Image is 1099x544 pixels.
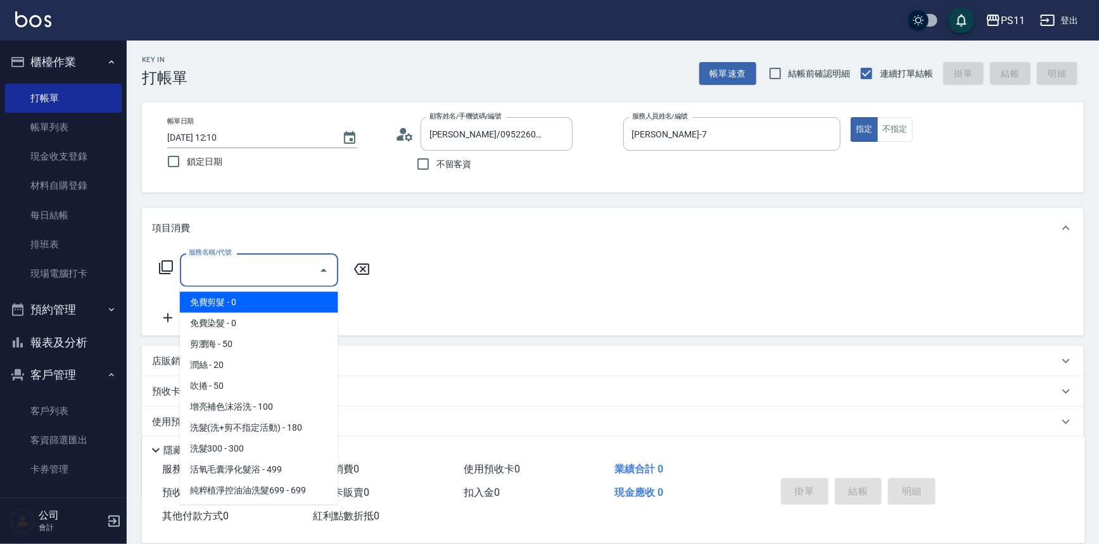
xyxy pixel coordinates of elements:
h5: 公司 [39,509,103,522]
a: 卡券管理 [5,455,122,484]
a: 現金收支登錄 [5,142,122,171]
a: 每日結帳 [5,201,122,230]
button: Choose date, selected date is 2025-10-04 [334,123,365,153]
p: 使用預收卡 [152,415,200,429]
span: 潤絲 - 20 [180,355,338,376]
button: 預約管理 [5,293,122,326]
span: 免費染髮 - 0 [180,313,338,334]
p: 項目消費 [152,222,190,235]
button: 不指定 [877,117,913,142]
h3: 打帳單 [142,69,187,87]
div: PS11 [1001,13,1025,28]
span: 不留客資 [436,158,472,171]
span: 增亮補色沫浴洗 - 100 [180,396,338,417]
p: 會計 [39,522,103,533]
button: 行銷工具 [5,490,122,522]
span: 免費剪髮 - 0 [180,292,338,313]
button: save [949,8,974,33]
span: 其他付款方式 0 [162,510,229,522]
div: 使用預收卡 [142,407,1084,437]
span: 洗髮(洗+剪不指定活動) - 180 [180,417,338,438]
span: 預收卡販賣 0 [162,486,219,498]
span: 純粹植淨控油油洗髮699 - 699 [180,480,338,501]
img: Person [10,509,35,534]
a: 材料自購登錄 [5,171,122,200]
button: 報表及分析 [5,326,122,359]
button: 登出 [1035,9,1084,32]
span: 使用預收卡 0 [464,463,520,475]
button: 帳單速查 [699,62,756,85]
button: PS11 [981,8,1030,34]
label: 顧客姓名/手機號碼/編號 [429,111,502,121]
span: 會員卡販賣 0 [313,486,369,498]
a: 帳單列表 [5,113,122,142]
span: 業績合計 0 [614,463,663,475]
div: 預收卡販賣 [142,376,1084,407]
p: 預收卡販賣 [152,385,200,398]
label: 服務名稱/代號 [189,248,231,257]
span: 剪瀏海 - 50 [180,334,338,355]
button: Close [314,260,334,281]
button: 客戶管理 [5,358,122,391]
a: 客戶列表 [5,396,122,426]
span: 洗髮300 - 300 [180,438,338,459]
button: 櫃檯作業 [5,46,122,79]
input: YYYY/MM/DD hh:mm [167,127,329,148]
a: 現場電腦打卡 [5,259,122,288]
span: 結帳前確認明細 [789,67,851,80]
span: 活氧毛囊淨化髮浴 - 499 [180,459,338,480]
div: 店販銷售 [142,346,1084,376]
label: 服務人員姓名/編號 [632,111,688,121]
label: 帳單日期 [167,117,194,126]
span: 紅利點數折抵 0 [313,510,379,522]
span: 連續打單結帳 [880,67,933,80]
a: 客資篩選匯出 [5,426,122,455]
p: 店販銷售 [152,355,190,368]
span: 舒活靓爽頭皮排毒洗 - 990 [180,501,338,522]
img: Logo [15,11,51,27]
span: 鎖定日期 [187,155,222,168]
span: 現金應收 0 [614,486,663,498]
a: 排班表 [5,230,122,259]
span: 扣入金 0 [464,486,500,498]
p: 隱藏業績明細 [163,444,220,457]
span: 服務消費 0 [162,463,208,475]
span: 吹捲 - 50 [180,376,338,396]
button: 指定 [851,117,878,142]
h2: Key In [142,56,187,64]
div: 項目消費 [142,208,1084,248]
a: 打帳單 [5,84,122,113]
